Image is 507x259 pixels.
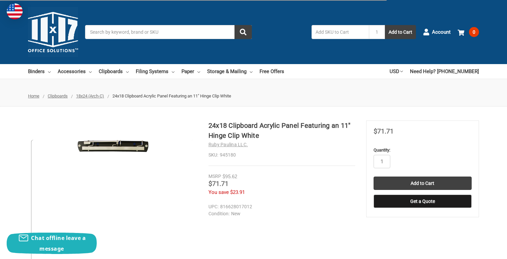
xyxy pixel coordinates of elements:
[208,180,228,188] span: $71.71
[208,203,218,210] dt: UPC:
[222,174,237,180] span: $95.62
[374,147,472,154] label: Quantity:
[208,142,248,147] a: Ruby Paulina LLC.
[374,177,472,190] input: Add to Cart
[31,234,86,252] span: Chat offline leave a message
[208,189,229,195] span: You save
[28,64,51,79] a: Binders
[208,210,352,217] dd: New
[85,25,252,39] input: Search by keyword, brand or SKU
[390,64,403,79] a: USD
[208,203,352,210] dd: 816628017012
[28,93,39,98] a: Home
[76,93,104,98] a: 18x24 (Arch-C)
[208,210,229,217] dt: Condition:
[423,23,451,41] a: Account
[28,7,78,57] img: 11x17.com
[208,120,355,141] h1: 24x18 Clipboard Acrylic Panel Featuring an 11" Hinge Clip White
[181,64,200,79] a: Paper
[207,64,252,79] a: Storage & Mailing
[432,28,451,36] span: Account
[48,93,68,98] a: Clipboards
[469,27,479,37] span: 0
[58,64,92,79] a: Accessories
[458,23,479,41] a: 0
[7,233,97,254] button: Chat offline leave a message
[374,195,472,208] button: Get a Quote
[208,152,218,159] dt: SKU:
[385,25,416,39] button: Add to Cart
[312,25,369,39] input: Add SKU to Cart
[410,64,479,79] a: Need Help? [PHONE_NUMBER]
[208,173,221,180] div: MSRP
[99,64,129,79] a: Clipboards
[7,3,23,19] img: duty and tax information for United States
[136,64,174,79] a: Filing Systems
[208,152,355,159] dd: 945180
[260,64,284,79] a: Free Offers
[374,127,394,135] span: $71.71
[112,93,231,98] span: 24x18 Clipboard Acrylic Panel Featuring an 11" Hinge Clip White
[230,189,245,195] span: $23.91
